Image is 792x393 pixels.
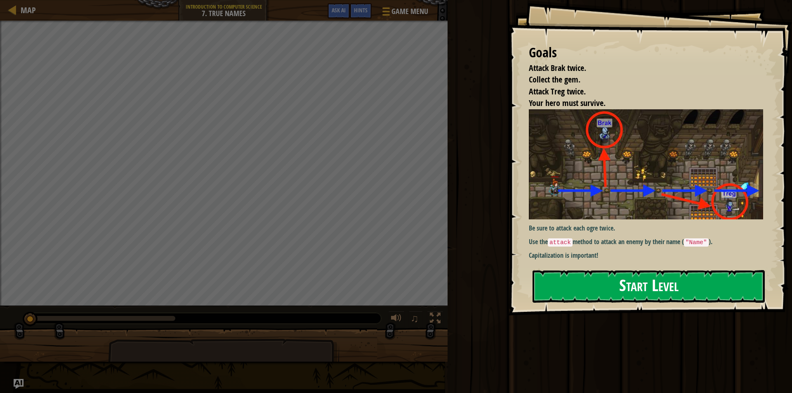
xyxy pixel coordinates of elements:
div: Goals [529,43,763,62]
button: Start Level [533,270,765,303]
p: Capitalization is important! [529,251,769,260]
p: Use the method to attack an enemy by their name ( ). [529,237,769,247]
span: Ask AI [332,6,346,14]
span: Collect the gem. [529,74,580,85]
li: Attack Brak twice. [519,62,761,74]
button: Game Menu [376,3,433,23]
span: Attack Treg twice. [529,86,586,97]
li: Your hero must survive. [519,97,761,109]
p: Be sure to attack each ogre twice. [529,224,769,233]
li: Attack Treg twice. [519,86,761,98]
code: "Name" [684,238,709,247]
button: Toggle fullscreen [427,311,443,328]
span: Your hero must survive. [529,97,606,108]
span: ♫ [410,312,419,325]
li: Collect the gem. [519,74,761,86]
button: Ask AI [328,3,350,19]
button: Adjust volume [388,311,405,328]
button: ♫ [409,311,423,328]
span: Map [21,5,36,16]
span: Game Menu [391,6,428,17]
code: attack [548,238,573,247]
span: Hints [354,6,368,14]
a: Map [16,5,36,16]
button: Ask AI [14,379,24,389]
img: True names [529,109,769,219]
span: Attack Brak twice. [529,62,586,73]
